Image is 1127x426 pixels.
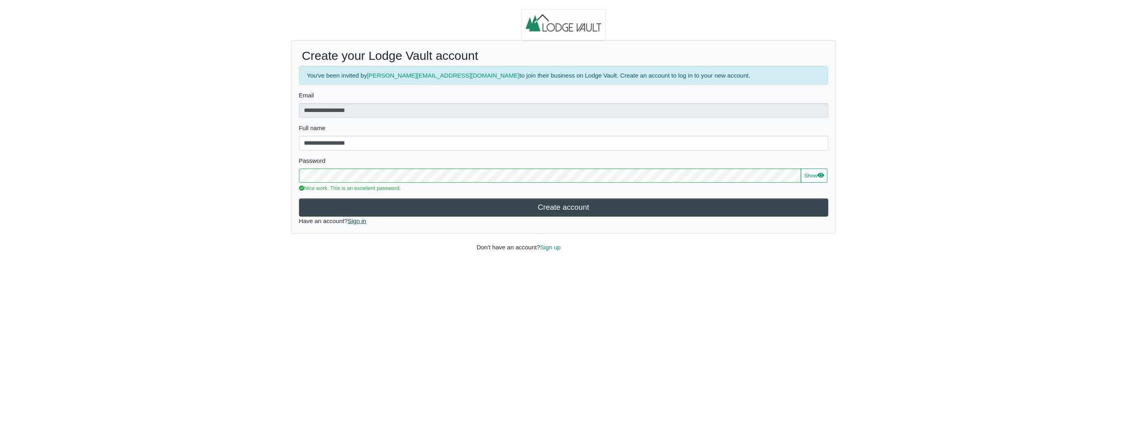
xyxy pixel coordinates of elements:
a: Sign in [348,217,366,224]
label: Password [299,156,828,166]
div: Don't have an account? [471,234,657,252]
label: Full name [299,124,828,133]
a: [PERSON_NAME][EMAIL_ADDRESS][DOMAIN_NAME] [367,72,520,79]
a: Sign up [540,244,561,251]
h2: Create your Lodge Vault account [302,49,825,63]
img: logo.2b93711c.jpg [521,9,606,41]
div: Nice work. This is an excellent password. [299,184,828,192]
div: Have an account? [291,41,836,233]
svg: check circle fill [299,186,304,191]
button: Showeye fill [801,169,828,183]
div: You've been invited by to join their business on Lodge Vault. Create an account to log in to your... [299,66,828,85]
label: Email [299,91,828,100]
svg: eye fill [817,172,824,178]
button: Create account [299,198,828,217]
